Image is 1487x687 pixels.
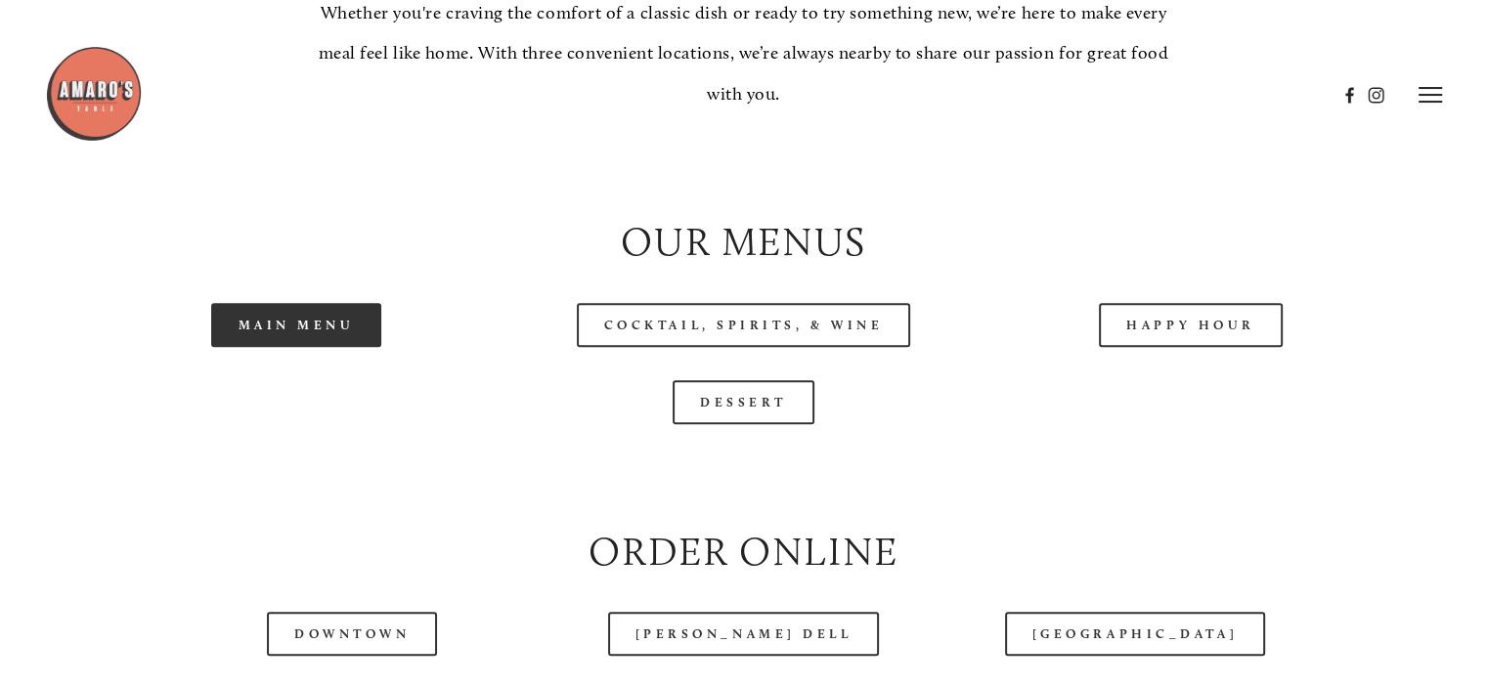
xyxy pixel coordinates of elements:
a: Cocktail, Spirits, & Wine [577,303,911,347]
a: [GEOGRAPHIC_DATA] [1005,612,1265,656]
h2: Order Online [89,524,1398,580]
a: Dessert [673,380,814,424]
img: Amaro's Table [45,45,143,143]
a: Happy Hour [1099,303,1283,347]
a: Downtown [267,612,437,656]
a: Main Menu [211,303,382,347]
a: [PERSON_NAME] Dell [608,612,880,656]
h2: Our Menus [89,214,1398,270]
